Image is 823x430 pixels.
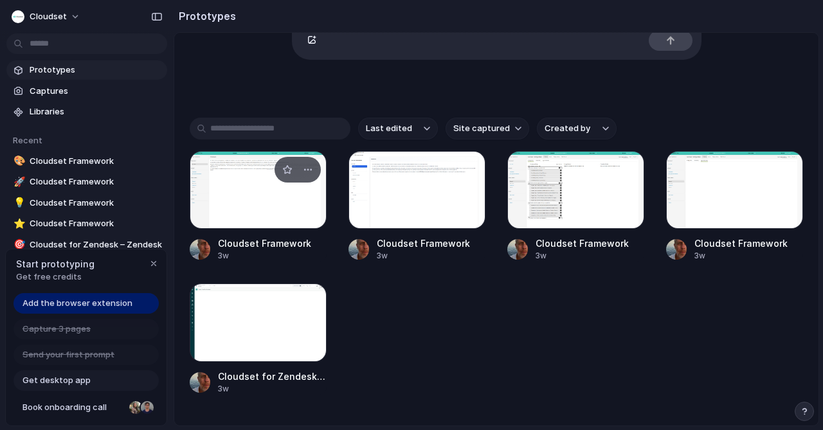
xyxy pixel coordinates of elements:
span: Book onboarding call [23,401,124,414]
span: Add the browser extension [23,297,132,310]
a: 🎨Cloudset Framework [6,152,167,171]
div: 3w [536,250,629,262]
button: 🎨 [12,155,24,168]
button: Last edited [358,118,438,139]
a: Cloudset FrameworkCloudset Framework3w [190,151,327,262]
a: Get desktop app [14,370,159,391]
button: ⭐ [12,217,24,230]
div: Cloudset for Zendesk – Zendesk [218,370,327,383]
a: 💡Cloudset Framework [6,193,167,213]
span: Cloudset Framework [30,155,162,168]
button: 🚀 [12,175,24,188]
div: 3w [218,250,311,262]
span: Start prototyping [16,257,95,271]
a: Cloudset FrameworkCloudset Framework3w [507,151,644,262]
a: Prototypes [6,60,167,80]
span: Cloudset Framework [30,217,162,230]
a: Libraries [6,102,167,121]
div: 💡 [14,195,23,210]
span: Get free credits [16,271,95,283]
div: Nicole Kubica [128,400,143,415]
div: 🎯 [14,237,23,252]
h2: Prototypes [174,8,236,24]
span: Prototypes [30,64,162,76]
div: Christian Iacullo [140,400,155,415]
a: Book onboarding call [14,397,159,418]
a: 🎯Cloudset for Zendesk – Zendesk [6,235,167,255]
button: Cloudset [6,6,87,27]
button: 🎯 [12,238,24,251]
a: 🚀Cloudset Framework [6,172,167,192]
span: Captures [30,85,162,98]
span: Recent [13,135,42,145]
div: 3w [218,383,327,395]
div: Cloudset Framework [536,237,629,250]
a: Captures [6,82,167,101]
span: Created by [545,122,590,135]
span: Cloudset Framework [30,197,162,210]
div: 🚀 [14,175,23,190]
button: Created by [537,118,617,139]
div: 3w [377,250,470,262]
div: Cloudset Framework [694,237,788,250]
span: Last edited [366,122,412,135]
a: Add the browser extension [14,293,159,314]
a: Cloudset FrameworkCloudset Framework3w [666,151,803,262]
span: Site captured [453,122,510,135]
div: ⭐ [14,217,23,231]
div: 🎨 [14,154,23,168]
a: Cloudset for Zendesk – ZendeskCloudset for Zendesk – Zendesk3w [190,283,327,395]
span: Libraries [30,105,162,118]
a: ⭐Cloudset Framework [6,214,167,233]
button: 💡 [12,197,24,210]
span: Capture 3 pages [23,323,91,336]
a: Cloudset FrameworkCloudset Framework3w [348,151,485,262]
span: Send your first prompt [23,348,114,361]
button: Site captured [446,118,529,139]
span: Get desktop app [23,374,91,387]
div: Cloudset Framework [218,237,311,250]
span: Cloudset for Zendesk – Zendesk [30,238,162,251]
div: 3w [694,250,788,262]
div: Cloudset Framework [377,237,470,250]
span: Cloudset Framework [30,175,162,188]
span: Cloudset [30,10,67,23]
